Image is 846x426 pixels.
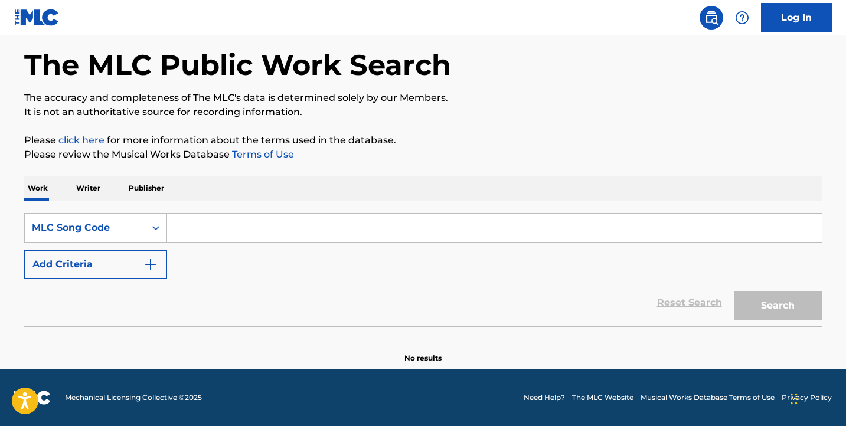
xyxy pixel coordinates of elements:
[641,392,775,403] a: Musical Works Database Terms of Use
[24,133,822,148] p: Please for more information about the terms used in the database.
[24,47,451,83] h1: The MLC Public Work Search
[230,149,294,160] a: Terms of Use
[24,105,822,119] p: It is not an authoritative source for recording information.
[782,392,832,403] a: Privacy Policy
[735,11,749,25] img: help
[572,392,633,403] a: The MLC Website
[24,176,51,201] p: Work
[791,381,798,417] div: Drag
[14,9,60,26] img: MLC Logo
[65,392,202,403] span: Mechanical Licensing Collective © 2025
[24,91,822,105] p: The accuracy and completeness of The MLC's data is determined solely by our Members.
[58,135,104,146] a: click here
[24,250,167,279] button: Add Criteria
[404,339,442,363] p: No results
[125,176,168,201] p: Publisher
[704,11,718,25] img: search
[700,6,723,30] a: Public Search
[787,369,846,426] iframe: Chat Widget
[524,392,565,403] a: Need Help?
[24,148,822,162] p: Please review the Musical Works Database
[14,391,51,405] img: logo
[24,213,822,326] form: Search Form
[730,6,754,30] div: Help
[32,221,138,235] div: MLC Song Code
[761,3,832,32] a: Log In
[143,257,158,271] img: 9d2ae6d4665cec9f34b9.svg
[73,176,104,201] p: Writer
